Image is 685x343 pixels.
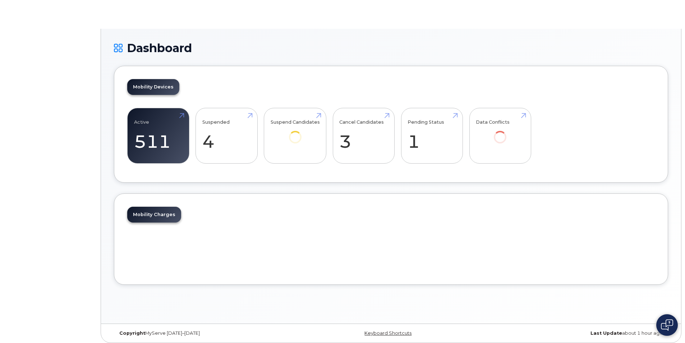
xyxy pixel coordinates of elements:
a: Suspend Candidates [271,112,320,154]
a: Mobility Devices [127,79,179,95]
strong: Copyright [119,330,145,336]
a: Mobility Charges [127,207,181,223]
a: Active 511 [134,112,183,160]
img: Open chat [661,319,673,331]
a: Cancel Candidates 3 [339,112,388,160]
a: Pending Status 1 [408,112,456,160]
strong: Last Update [590,330,622,336]
h1: Dashboard [114,42,668,54]
a: Suspended 4 [202,112,251,160]
a: Keyboard Shortcuts [364,330,412,336]
a: Data Conflicts [476,112,524,154]
div: MyServe [DATE]–[DATE] [114,330,299,336]
div: about 1 hour ago [483,330,668,336]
